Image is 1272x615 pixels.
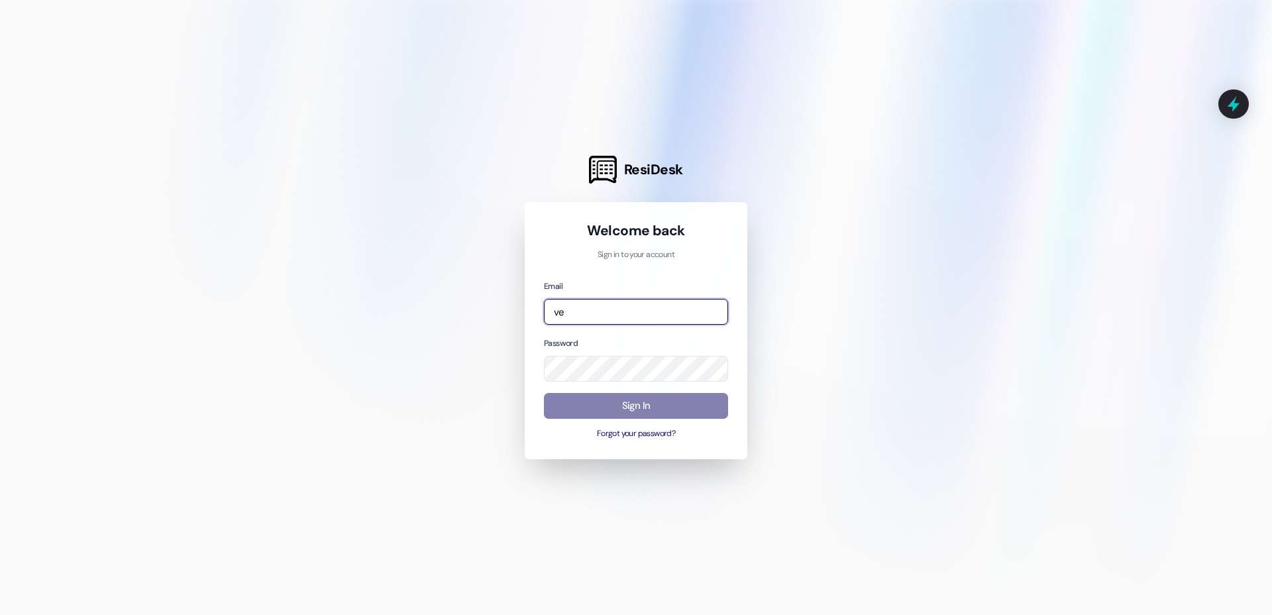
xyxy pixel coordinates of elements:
[544,393,728,419] button: Sign In
[544,428,728,440] button: Forgot your password?
[544,221,728,240] h1: Welcome back
[544,338,578,349] label: Password
[544,249,728,261] p: Sign in to your account
[544,299,728,325] input: name@example.com
[544,281,562,292] label: Email
[589,156,617,184] img: ResiDesk Logo
[624,160,683,179] span: ResiDesk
